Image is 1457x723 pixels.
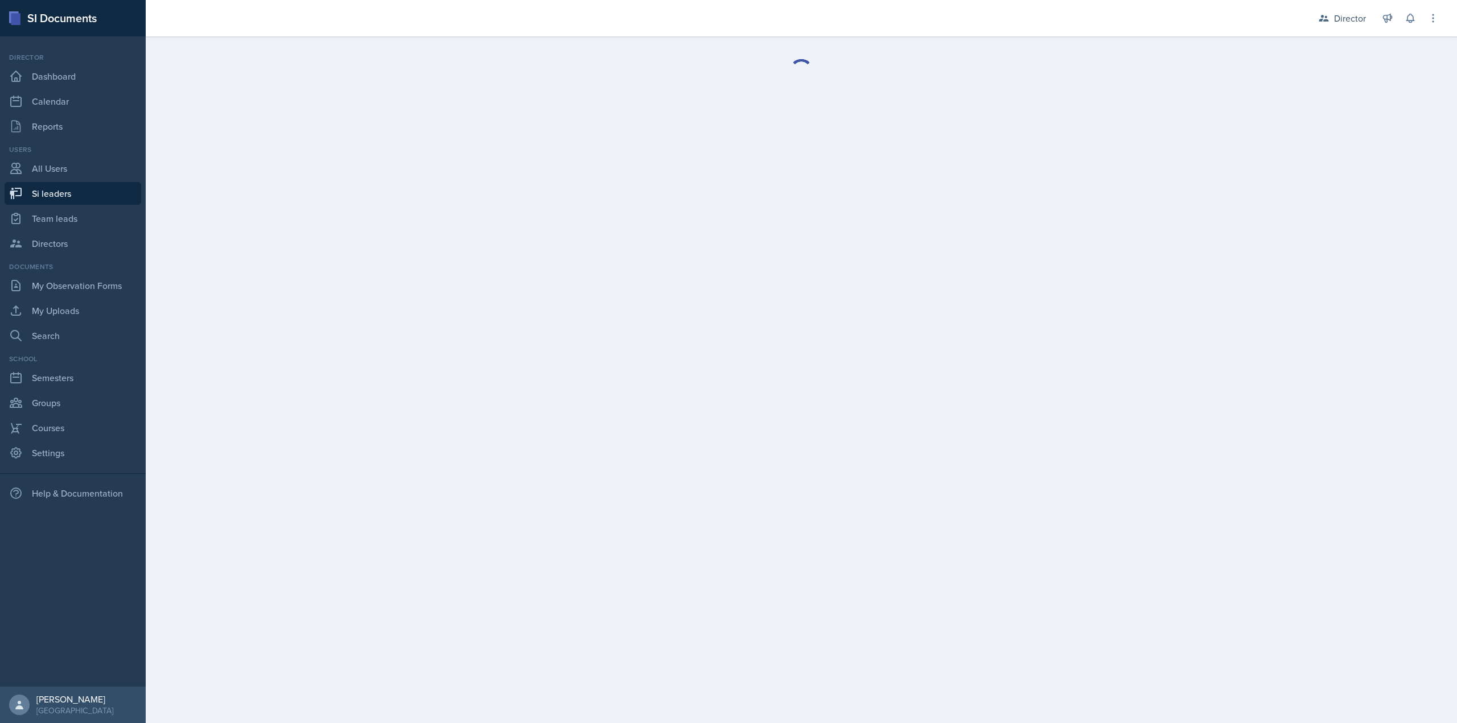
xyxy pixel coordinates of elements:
[5,482,141,505] div: Help & Documentation
[5,366,141,389] a: Semesters
[5,391,141,414] a: Groups
[5,416,141,439] a: Courses
[5,232,141,255] a: Directors
[5,354,141,364] div: School
[5,144,141,155] div: Users
[5,274,141,297] a: My Observation Forms
[5,207,141,230] a: Team leads
[1334,11,1366,25] div: Director
[5,182,141,205] a: Si leaders
[5,324,141,347] a: Search
[5,90,141,113] a: Calendar
[5,441,141,464] a: Settings
[5,299,141,322] a: My Uploads
[36,705,113,716] div: [GEOGRAPHIC_DATA]
[36,693,113,705] div: [PERSON_NAME]
[5,262,141,272] div: Documents
[5,65,141,88] a: Dashboard
[5,52,141,63] div: Director
[5,157,141,180] a: All Users
[5,115,141,138] a: Reports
